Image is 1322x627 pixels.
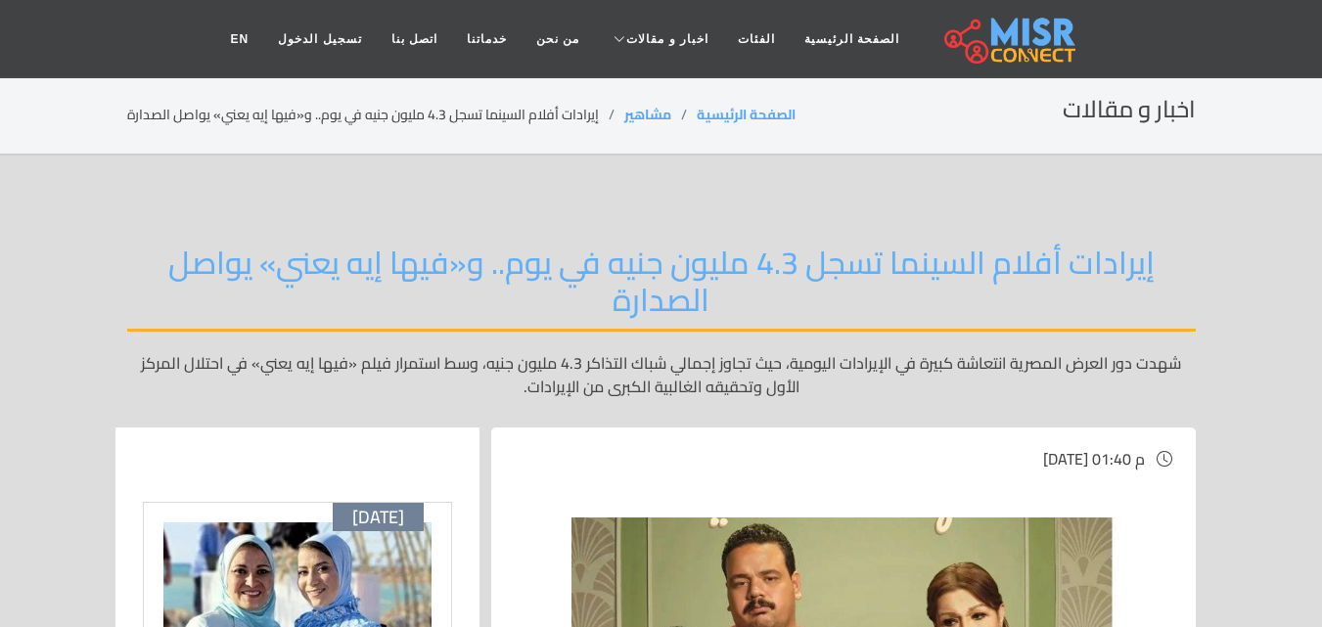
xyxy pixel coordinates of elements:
[522,21,594,58] a: من نحن
[127,244,1196,332] h2: إيرادات أفلام السينما تسجل 4.3 مليون جنيه في يوم.. و«فيها إيه يعني» يواصل الصدارة
[377,21,452,58] a: اتصل بنا
[1063,96,1196,124] h2: اخبار و مقالات
[944,15,1075,64] img: main.misr_connect
[1043,444,1145,473] span: [DATE] 01:40 م
[723,21,790,58] a: الفئات
[263,21,376,58] a: تسجيل الدخول
[216,21,264,58] a: EN
[624,102,671,127] a: مشاهير
[697,102,796,127] a: الصفحة الرئيسية
[352,507,404,528] span: [DATE]
[626,30,708,48] span: اخبار و مقالات
[790,21,914,58] a: الصفحة الرئيسية
[452,21,522,58] a: خدماتنا
[127,351,1196,398] p: شهدت دور العرض المصرية انتعاشة كبيرة في الإيرادات اليومية، حيث تجاوز إجمالي شباك التذاكر 4.3 مليو...
[594,21,723,58] a: اخبار و مقالات
[127,105,624,125] li: إيرادات أفلام السينما تسجل 4.3 مليون جنيه في يوم.. و«فيها إيه يعني» يواصل الصدارة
